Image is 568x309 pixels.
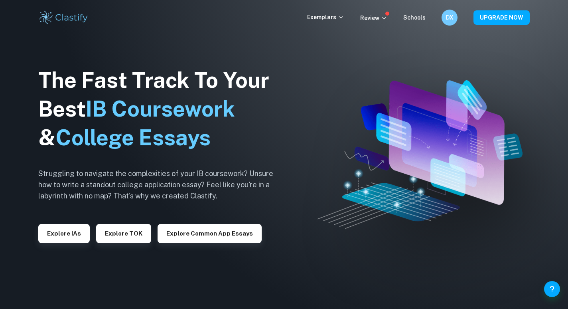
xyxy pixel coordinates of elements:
[96,229,151,237] a: Explore TOK
[442,10,458,26] button: DX
[445,13,454,22] h6: DX
[307,13,344,22] p: Exemplars
[38,10,89,26] img: Clastify logo
[318,80,523,229] img: Clastify hero
[38,66,286,152] h1: The Fast Track To Your Best &
[544,281,560,297] button: Help and Feedback
[473,10,530,25] button: UPGRADE NOW
[38,168,286,202] h6: Struggling to navigate the complexities of your IB coursework? Unsure how to write a standout col...
[403,14,426,21] a: Schools
[96,224,151,243] button: Explore TOK
[360,14,387,22] p: Review
[158,229,262,237] a: Explore Common App essays
[158,224,262,243] button: Explore Common App essays
[38,229,90,237] a: Explore IAs
[38,224,90,243] button: Explore IAs
[86,96,235,121] span: IB Coursework
[55,125,211,150] span: College Essays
